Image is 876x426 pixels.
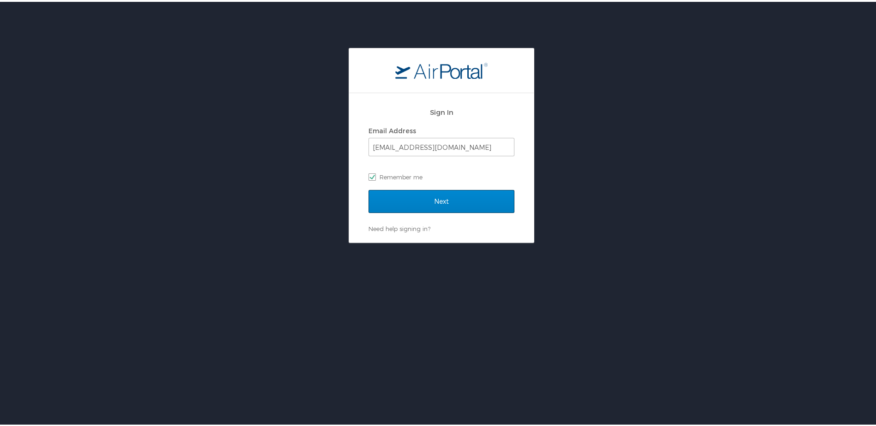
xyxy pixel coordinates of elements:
[369,223,430,231] a: Need help signing in?
[369,188,514,211] input: Next
[369,168,514,182] label: Remember me
[369,105,514,116] h2: Sign In
[369,125,416,133] label: Email Address
[395,60,488,77] img: logo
